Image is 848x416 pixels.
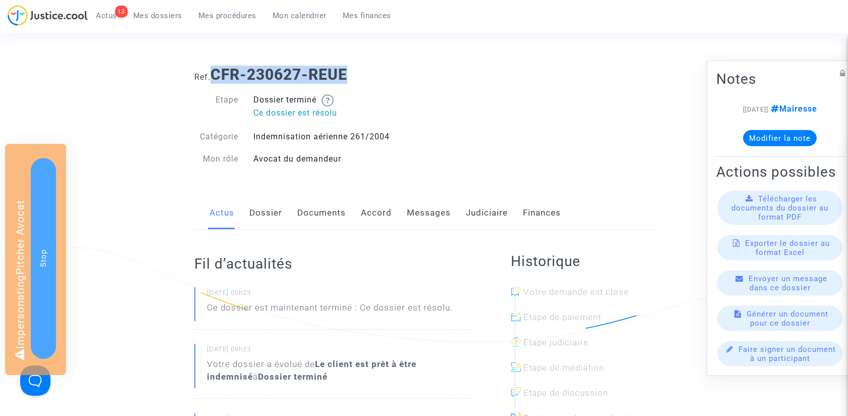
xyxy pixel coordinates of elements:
[523,287,629,297] span: Votre demande est close
[209,196,234,230] a: Actus
[511,252,654,270] h2: Historique
[343,11,391,20] span: Mes finances
[20,366,50,396] iframe: Help Scout Beacon - Open
[88,8,125,23] a: 13Actus
[246,94,424,121] div: Dossier terminé
[246,153,424,165] div: Avocat du demandeur
[96,11,117,20] span: Actus
[273,11,327,20] span: Mon calendrier
[407,196,451,230] a: Messages
[335,8,399,23] a: Mes finances
[745,239,830,257] span: Exporter le dossier au format Excel
[194,255,470,273] h2: Fil d’actualités
[258,372,328,382] b: Dossier terminé
[768,104,817,114] span: Mairesse
[187,94,246,121] div: Etape
[523,196,561,230] a: Finances
[264,8,335,23] a: Mon calendrier
[322,94,334,107] img: help.svg
[207,345,470,358] small: [DATE] 09h23
[249,196,282,230] a: Dossier
[361,196,392,230] a: Accord
[198,11,256,20] span: Mes procédures
[210,66,347,83] b: CFR-230627-REUE
[738,345,836,363] span: Faire signer un document à un participant
[731,194,828,222] span: Télécharger les documents du dossier au format PDF
[5,144,66,375] div: Impersonating
[207,301,453,319] p: Ce dossier est maintenant terminé : Ce dossier est résolu.
[207,288,470,301] small: [DATE] 09h23
[246,131,424,143] div: Indemnisation aérienne 261/2004
[716,70,843,88] h2: Notes
[190,8,264,23] a: Mes procédures
[187,131,246,143] div: Catégorie
[115,6,128,18] div: 13
[743,130,817,146] button: Modifier la note
[253,107,416,119] p: Ce dossier est résolu
[187,153,246,165] div: Mon rôle
[31,158,56,359] button: Stop
[743,106,768,113] span: [[DATE]]
[716,163,843,181] h2: Actions possibles
[749,274,827,292] span: Envoyer un message dans ce dossier
[747,309,828,328] span: Générer un document pour ce dossier
[133,11,182,20] span: Mes dossiers
[466,196,508,230] a: Judiciaire
[207,358,470,383] div: Votre dossier a évolué de à
[194,72,210,82] span: Ref.
[297,196,346,230] a: Documents
[125,8,190,23] a: Mes dossiers
[8,5,88,26] img: jc-logo.svg
[39,249,48,267] span: Stop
